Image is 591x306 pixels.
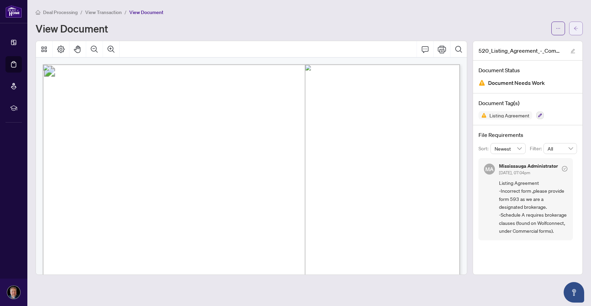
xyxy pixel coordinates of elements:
[488,78,545,88] span: Document Needs Work
[499,170,530,175] span: [DATE], 07:04pm
[556,26,561,31] span: ellipsis
[548,143,573,154] span: All
[478,47,564,55] span: 520_Listing_Agreement_-_Commercial_-_Seller_Rep_Agreement_-_Authority_to_Offer_for_Sale_-_PropTx-...
[562,166,567,171] span: check-circle
[478,131,577,139] h4: File Requirements
[564,282,584,303] button: Open asap
[85,9,122,15] span: View Transaction
[499,179,567,235] span: Listing Agreement -Incorrect form ,please provide form 593 as we are a designated brokerage. -Sch...
[485,165,494,173] span: MA
[478,66,577,74] h4: Document Status
[478,79,485,86] img: Document Status
[80,8,82,16] li: /
[129,9,163,15] span: View Document
[574,26,578,31] span: arrow-left
[478,145,490,152] p: Sort:
[499,164,558,168] h5: Mississauga Administrator
[530,145,543,152] p: Filter:
[36,10,40,15] span: home
[478,111,487,119] img: Status Icon
[124,8,127,16] li: /
[5,5,22,18] img: logo
[43,9,78,15] span: Deal Processing
[478,99,577,107] h4: Document Tag(s)
[570,49,575,53] span: edit
[36,23,108,34] h1: View Document
[7,286,20,299] img: Profile Icon
[495,143,522,154] span: Newest
[487,113,532,118] span: Listing Agreement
